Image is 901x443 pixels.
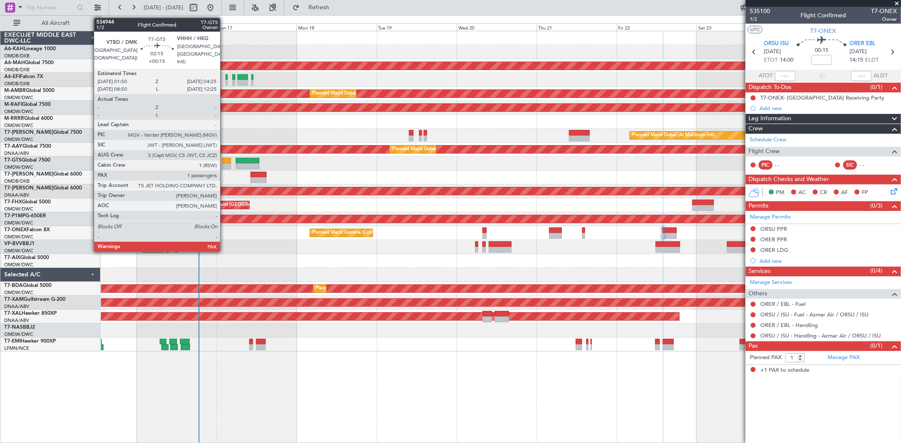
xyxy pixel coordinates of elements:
[289,1,339,14] button: Refresh
[862,189,868,197] span: FP
[760,94,885,101] div: T7-ONEX- [GEOGRAPHIC_DATA] Receiving Party
[22,20,89,26] span: All Aircraft
[217,23,297,31] div: Sun 17
[748,26,762,33] button: UTC
[828,354,860,362] a: Manage PAX
[820,189,827,197] span: CR
[871,341,883,350] span: (0/1)
[4,331,33,338] a: OMDW/DWC
[4,144,51,149] a: T7-AAYGlobal 7500
[750,136,787,144] a: Schedule Crew
[4,53,30,59] a: OMDB/DXB
[750,7,770,16] span: 535100
[750,213,791,221] a: Manage Permits
[4,60,25,65] span: A6-MAH
[4,339,21,344] span: T7-EMI
[4,289,33,296] a: OMDW/DWC
[749,267,770,276] span: Services
[26,1,74,14] input: Trip Number
[536,23,616,31] div: Thu 21
[632,129,715,142] div: Planned Maint Dubai (Al Maktoum Intl)
[775,71,795,81] input: --:--
[760,366,809,375] span: +1 PAX to schedule
[760,246,788,254] div: ORER LDG
[859,161,878,169] div: - -
[4,102,22,107] span: M-RAFI
[749,341,758,351] span: Pax
[760,332,881,339] a: ORSU / ISU - Handling - Azmar Air / ORSU / ISU
[4,192,29,198] a: DNAA/ABV
[301,5,337,11] span: Refresh
[4,227,50,232] a: T7-ONEXFalcon 8X
[4,186,53,191] span: T7-[PERSON_NAME]
[4,227,27,232] span: T7-ONEX
[4,144,22,149] span: T7-AAY
[316,282,399,295] div: Planned Maint Dubai (Al Maktoum Intl)
[4,46,24,51] span: A6-KAH
[775,161,794,169] div: - -
[749,201,768,211] span: Permits
[4,74,43,79] a: A6-EFIFalcon 7X
[750,278,792,287] a: Manage Services
[377,23,457,31] div: Tue 19
[4,136,33,143] a: OMDW/DWC
[780,56,794,65] span: 14:00
[4,255,49,260] a: T7-AIXGlobal 5000
[4,220,33,226] a: OMDW/DWC
[871,7,897,16] span: T7-ONEX
[4,88,54,93] a: M-AMBRGlobal 5000
[749,124,763,134] span: Crew
[4,67,30,73] a: OMDB/DXB
[4,178,30,184] a: OMDB/DXB
[4,158,50,163] a: T7-GTSGlobal 7500
[841,189,848,197] span: AF
[4,74,20,79] span: A6-EFI
[4,283,23,288] span: T7-BDA
[312,227,382,239] div: Planned Maint Geneva (Cointrin)
[4,172,53,177] span: T7-[PERSON_NAME]
[4,130,53,135] span: T7-[PERSON_NAME]
[776,189,784,197] span: PM
[849,56,863,65] span: 14:15
[4,262,33,268] a: OMDW/DWC
[4,248,33,254] a: OMDW/DWC
[871,83,883,92] span: (0/1)
[749,289,767,299] span: Others
[759,160,773,170] div: PIC
[392,143,475,156] div: Planned Maint Dubai (Al Maktoum Intl)
[849,40,876,48] span: ORER EBL
[764,40,789,48] span: ORSU ISU
[4,206,33,212] a: OMDW/DWC
[297,23,376,31] div: Mon 18
[4,158,22,163] span: T7-GTS
[750,354,781,362] label: Planned PAX
[760,311,868,318] a: ORSU / ISU - Fuel - Azmar Air / ORSU / ISU
[798,189,806,197] span: AC
[697,23,776,31] div: Sat 23
[843,160,857,170] div: SIC
[865,56,879,65] span: ELDT
[764,56,778,65] span: ETOT
[144,4,183,11] span: [DATE] - [DATE]
[4,150,29,157] a: DNAA/ABV
[4,311,22,316] span: T7-XAL
[4,213,25,219] span: T7-P1MP
[4,122,33,129] a: OMDW/DWC
[4,200,51,205] a: T7-FHXGlobal 5000
[164,185,247,197] div: Planned Maint Dubai (Al Maktoum Intl)
[749,83,791,92] span: Dispatch To-Dos
[4,95,33,101] a: OMDW/DWC
[4,303,29,310] a: DNAA/ABV
[617,23,697,31] div: Fri 22
[4,213,46,219] a: T7-P1MPG-650ER
[4,345,29,351] a: LFMN/NCE
[137,23,217,31] div: Sat 16
[759,105,897,112] div: Add new
[849,48,867,56] span: [DATE]
[4,297,24,302] span: T7-XAM
[4,116,24,121] span: M-RRRR
[103,17,117,24] div: [DATE]
[750,16,770,23] span: 1/2
[871,16,897,23] span: Owner
[871,201,883,210] span: (0/3)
